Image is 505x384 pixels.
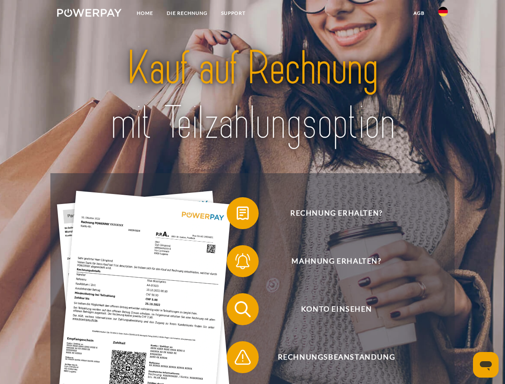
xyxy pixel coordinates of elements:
a: agb [407,6,431,20]
a: SUPPORT [214,6,252,20]
iframe: Schaltfläche zum Öffnen des Messaging-Fensters [473,352,499,378]
img: title-powerpay_de.svg [76,38,429,153]
img: qb_warning.svg [233,347,253,367]
img: qb_bill.svg [233,203,253,223]
a: Home [130,6,160,20]
button: Konto einsehen [227,293,435,325]
span: Rechnung erhalten? [238,197,434,229]
span: Konto einsehen [238,293,434,325]
span: Mahnung erhalten? [238,245,434,277]
button: Rechnung erhalten? [227,197,435,229]
span: Rechnungsbeanstandung [238,341,434,373]
img: logo-powerpay-white.svg [57,9,122,17]
img: de [438,7,448,16]
img: qb_bell.svg [233,251,253,271]
button: Rechnungsbeanstandung [227,341,435,373]
img: qb_search.svg [233,299,253,319]
a: DIE RECHNUNG [160,6,214,20]
button: Mahnung erhalten? [227,245,435,277]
